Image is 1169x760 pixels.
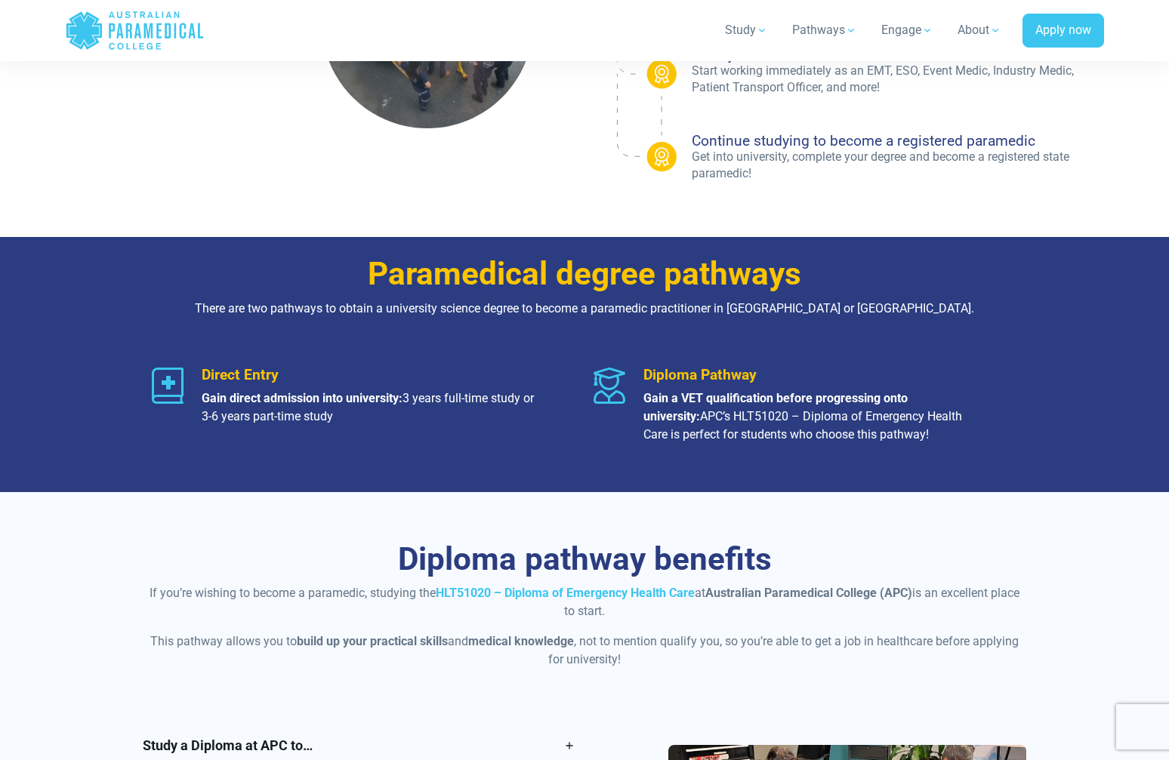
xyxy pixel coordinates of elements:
[202,366,279,383] span: Direct Entry
[692,63,1104,97] p: Start working immediately as an EMT, ESO, Event Medic, Industry Medic, Patient Transport Officer,...
[1022,14,1104,48] a: Apply now
[143,540,1026,579] h3: Diploma pathway benefits
[705,586,912,600] strong: Australian Paramedical College (APC)
[65,6,205,55] a: Australian Paramedical College
[692,134,1104,148] h4: Continue studying to become a registered paramedic
[297,634,448,648] strong: build up your practical skills
[692,149,1104,183] p: Get into university, complete your degree and become a registered state paramedic!
[783,9,866,51] a: Pathways
[436,586,695,600] a: HLT51020 – Diploma of Emergency Health Care
[143,632,1026,669] p: This pathway allows you to and , not to mention qualify you, so you’re able to get a job in healt...
[948,9,1010,51] a: About
[643,391,908,423] strong: Gain a VET qualification before progressing onto university:
[643,389,981,444] p: APC’s HLT51020 – Diploma of Emergency Health Care is perfect for students who choose this pathway!
[202,389,539,426] p: 3 years full-time study or 3-6 years part-time study
[716,9,777,51] a: Study
[468,634,574,648] strong: medical knowledge
[202,391,403,405] strong: Gain direct admission into university:
[143,300,1026,318] p: There are two pathways to obtain a university science degree to become a paramedic practitioner i...
[643,366,757,383] span: Diploma Pathway
[143,255,1026,294] h3: Paramedical degree pathways
[143,584,1026,620] p: If you’re wishing to become a paramedic, studying the at is an excellent place to start.
[872,9,942,51] a: Engage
